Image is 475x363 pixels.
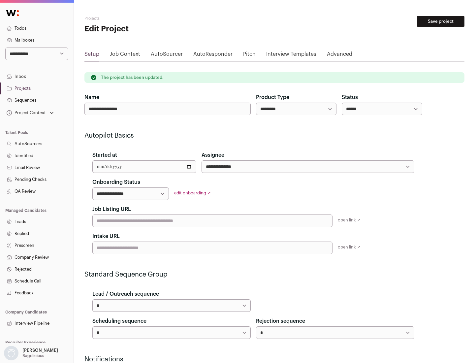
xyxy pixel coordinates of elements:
a: Advanced [327,50,352,61]
label: Product Type [256,93,289,101]
label: Name [84,93,99,101]
label: Job Listing URL [92,205,131,213]
button: Save project [417,16,464,27]
h1: Edit Project [84,24,211,34]
a: AutoResponder [193,50,233,61]
a: Setup [84,50,99,61]
h2: Projects [84,16,211,21]
h2: Standard Sequence Group [84,270,422,279]
img: Wellfound [3,7,22,20]
label: Rejection sequence [256,317,305,325]
button: Open dropdown [3,346,59,360]
label: Status [342,93,358,101]
a: Interview Templates [266,50,316,61]
a: Job Context [110,50,140,61]
h2: Autopilot Basics [84,131,422,140]
label: Lead / Outreach sequence [92,290,159,298]
label: Onboarding Status [92,178,140,186]
label: Scheduling sequence [92,317,146,325]
p: Bagelicious [22,353,44,358]
label: Assignee [202,151,224,159]
img: nopic.png [4,346,18,360]
a: Pitch [243,50,256,61]
a: AutoSourcer [151,50,183,61]
a: edit onboarding ↗ [174,191,211,195]
label: Started at [92,151,117,159]
button: Open dropdown [5,108,55,117]
div: Project Context [5,110,46,115]
p: The project has been updated. [101,75,164,80]
p: [PERSON_NAME] [22,348,58,353]
label: Intake URL [92,232,120,240]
